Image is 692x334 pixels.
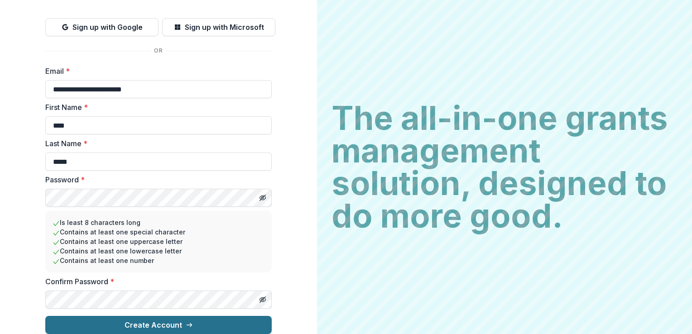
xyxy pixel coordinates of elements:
label: First Name [45,102,266,113]
li: Is least 8 characters long [53,218,264,227]
li: Contains at least one uppercase letter [53,237,264,246]
li: Contains at least one special character [53,227,264,237]
button: Create Account [45,316,272,334]
label: Email [45,66,266,76]
li: Contains at least one lowercase letter [53,246,264,256]
button: Sign up with Microsoft [162,18,275,36]
label: Password [45,174,266,185]
button: Toggle password visibility [255,191,270,205]
button: Toggle password visibility [255,292,270,307]
label: Last Name [45,138,266,149]
label: Confirm Password [45,276,266,287]
li: Contains at least one number [53,256,264,265]
button: Sign up with Google [45,18,159,36]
